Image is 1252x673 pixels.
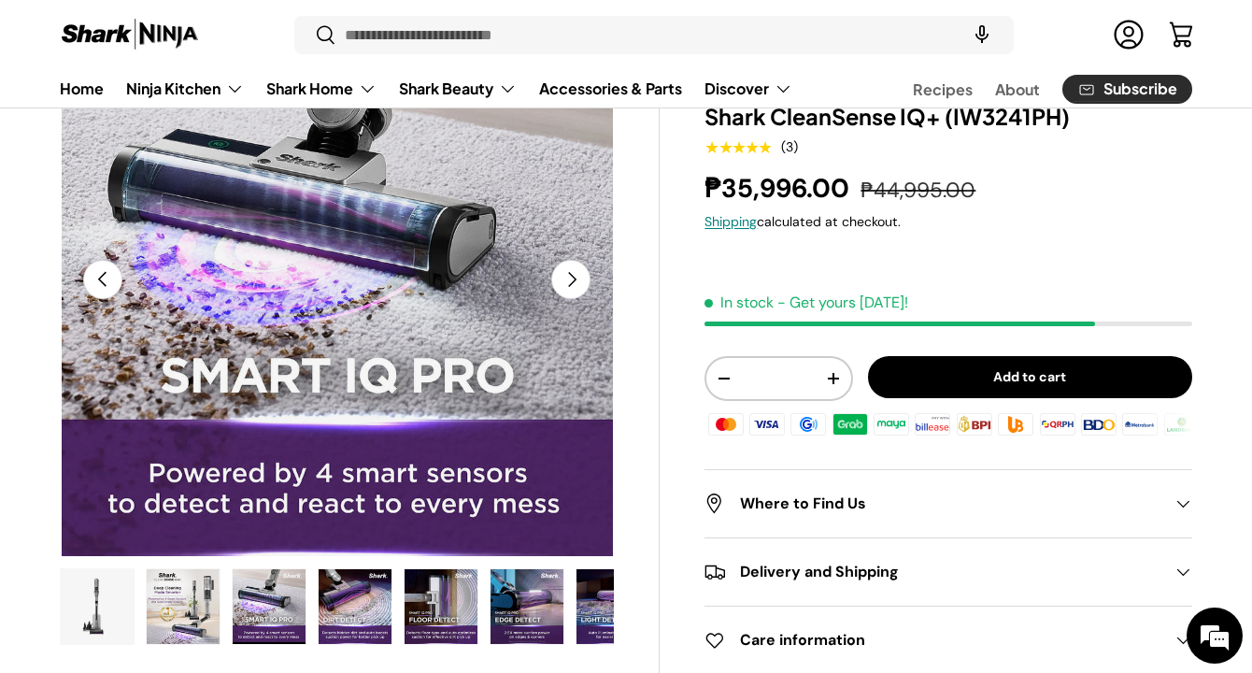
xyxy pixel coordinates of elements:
img: grabpay [830,410,871,438]
h2: Delivery and Shipping [704,561,1162,583]
media-gallery: Gallery Viewer [60,3,614,651]
summary: Shark Beauty [388,70,528,107]
nav: Secondary [868,70,1192,107]
s: ₱44,995.00 [861,177,975,204]
a: Recipes [913,71,973,107]
summary: Discover [693,70,804,107]
div: (3) [781,140,798,154]
img: landbank [1161,410,1202,438]
img: shark-cleansenseiq+-4-smart-iq-pro-light-detect-infographic-sharkninja-philippines [576,569,649,644]
img: gcash [788,410,829,438]
img: ubp [995,410,1036,438]
img: bpi [954,410,995,438]
speech-search-button: Search by voice [952,15,1012,56]
img: billease [912,410,953,438]
a: Shipping [704,213,757,230]
img: visa [747,410,788,438]
img: shark-cleansenseiq+-4-smart-iq-pro-dirt-detect-infographic-sharkninja-philippines [319,569,391,644]
img: bdo [1078,410,1119,438]
strong: ₱35,996.00 [704,171,854,206]
summary: Shark Home [255,70,388,107]
img: Shark Ninja Philippines [60,17,200,53]
div: 5.0 out of 5.0 stars [704,139,771,156]
h2: Where to Find Us [704,493,1162,515]
img: qrph [1036,410,1077,438]
summary: Ninja Kitchen [115,70,255,107]
a: Accessories & Parts [539,70,682,107]
a: About [995,71,1040,107]
div: calculated at checkout. [704,212,1192,232]
img: shark-cleansenseiq+-4-smart-iq-pro-infographic-sharkninja-philippines [233,569,306,644]
img: metrobank [1119,410,1160,438]
img: shark-cleansenseiq+-4-smart-sensors-introductory-infographic-sharkninja-philippines [147,569,220,644]
img: maya [871,410,912,438]
summary: Where to Find Us [704,470,1192,537]
span: Subscribe [1103,82,1177,97]
span: ★★★★★ [704,138,771,157]
img: master [704,410,746,438]
summary: Delivery and Shipping [704,538,1192,606]
h1: Shark CleanSense IQ+ (IW3241PH) [704,103,1192,132]
img: shark-cleansenseiq+-4-smart-iq-pro-floor-detect-infographic-sharkninja-philippines [405,569,477,644]
a: Home [60,70,104,107]
nav: Primary [60,70,792,107]
a: Subscribe [1062,75,1192,104]
h2: Care information [704,629,1162,652]
span: In stock [704,293,774,312]
img: shark-cleansense-auto-empty-dock-iw3241ae-full-view-sharkninja-philippines [61,569,134,644]
p: - Get yours [DATE]! [777,293,908,312]
img: shark-cleansenseiq+-4-smart-iq-pro-floor-edge-infographic-sharkninja-philippines [491,569,563,644]
button: Add to cart [868,356,1192,398]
